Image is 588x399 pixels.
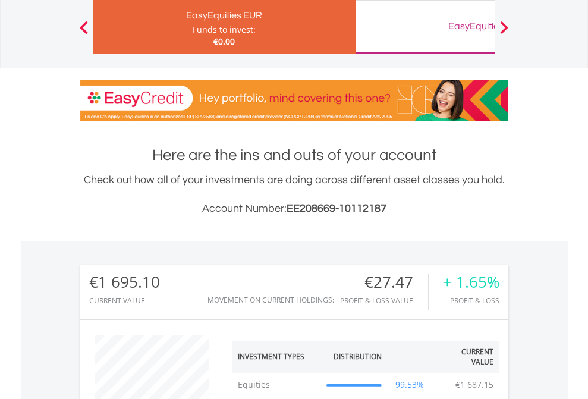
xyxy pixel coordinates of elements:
[89,274,160,291] div: €1 695.10
[80,200,508,217] h3: Account Number:
[80,80,508,121] img: EasyCredit Promotion Banner
[492,27,516,39] button: Next
[443,297,499,304] div: Profit & Loss
[334,351,382,362] div: Distribution
[443,274,499,291] div: + 1.65%
[340,274,428,291] div: €27.47
[193,24,256,36] div: Funds to invest:
[213,36,235,47] span: €0.00
[80,172,508,217] div: Check out how all of your investments are doing across different asset classes you hold.
[232,373,321,397] td: Equities
[100,7,348,24] div: EasyEquities EUR
[80,144,508,166] h1: Here are the ins and outs of your account
[449,373,499,397] td: €1 687.15
[432,341,499,373] th: Current Value
[89,297,160,304] div: CURRENT VALUE
[72,27,96,39] button: Previous
[340,297,428,304] div: Profit & Loss Value
[232,341,321,373] th: Investment Types
[287,203,386,214] span: EE208669-10112187
[388,373,432,397] td: 99.53%
[207,296,334,304] div: Movement on Current Holdings:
